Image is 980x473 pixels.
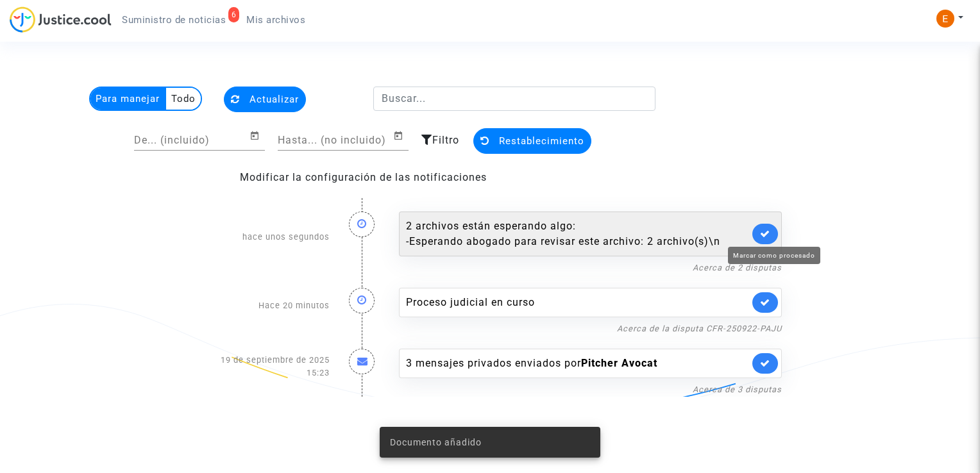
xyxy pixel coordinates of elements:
img: ACg8ocIeiFvHKe4dA5oeRFd_CiCnuxWUEc1A2wYhRJE3TTWt=s96-c [936,10,954,28]
a: Modificar la configuración de las notificaciones [240,171,487,183]
img: jc-logo.svg [10,6,112,33]
button: Calendario abierto [393,128,409,144]
span: Suministro de noticias [122,14,226,26]
multi-toggle-item: Todo [166,88,201,110]
div: Proceso judicial en curso [406,295,749,310]
div: 6 [228,7,240,22]
div: 19 de septiembre de 2025 15:23 [189,336,339,397]
button: Restablecimiento [473,128,591,154]
div: - [406,234,749,249]
div: Hace 20 minutos [189,275,339,336]
b: Pitcher Avocat [581,357,657,369]
div: hace unos segundos [189,199,339,275]
a: Acerca de 3 disputas [693,385,782,394]
button: Calendario abierto [249,128,265,144]
span: Restablecimiento [499,135,584,147]
font: 3 mensajes privados enviados por [406,357,657,369]
a: 6Suministro de noticias [112,10,236,29]
font: Esperando abogado para revisar este archivo: 2 archivo(s)\n [409,235,720,247]
input: Buscar... [373,87,656,111]
span: Filtro [432,134,459,146]
a: Acerca de la disputa CFR-250922-PAJU [617,324,782,333]
span: Documento añadido [390,436,482,449]
button: Actualizar [224,87,306,112]
a: Mis archivos [236,10,316,29]
multi-toggle-item: Para manejar [90,88,166,110]
span: Actualizar [249,94,299,105]
a: Acerca de 2 disputas [693,263,782,272]
span: Mis archivos [246,14,305,26]
font: 2 archivos están esperando algo: [406,220,576,232]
